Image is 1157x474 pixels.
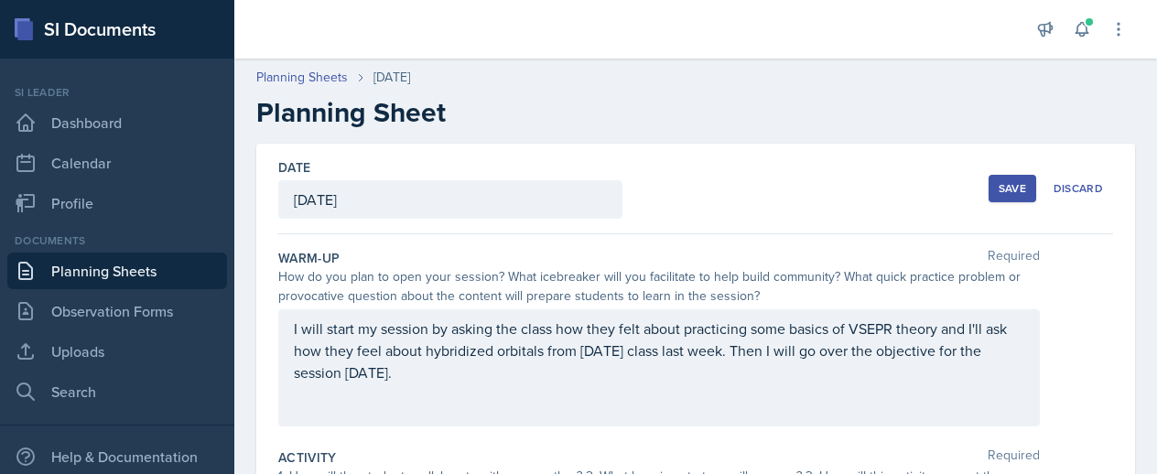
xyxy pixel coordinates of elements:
div: How do you plan to open your session? What icebreaker will you facilitate to help build community... [278,267,1040,306]
a: Search [7,373,227,410]
a: Profile [7,185,227,221]
span: Required [988,448,1040,467]
h2: Planning Sheet [256,96,1135,129]
span: Required [988,249,1040,267]
a: Observation Forms [7,293,227,329]
a: Planning Sheets [7,253,227,289]
a: Calendar [7,145,227,181]
button: Discard [1043,175,1113,202]
div: Discard [1054,181,1103,196]
a: Dashboard [7,104,227,141]
label: Date [278,158,310,177]
a: Uploads [7,333,227,370]
div: [DATE] [373,68,410,87]
label: Activity [278,448,337,467]
div: Documents [7,232,227,249]
p: I will start my session by asking the class how they felt about practicing some basics of VSEPR t... [294,318,1024,383]
div: Save [999,181,1026,196]
div: Si leader [7,84,227,101]
label: Warm-Up [278,249,340,267]
button: Save [989,175,1036,202]
a: Planning Sheets [256,68,348,87]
